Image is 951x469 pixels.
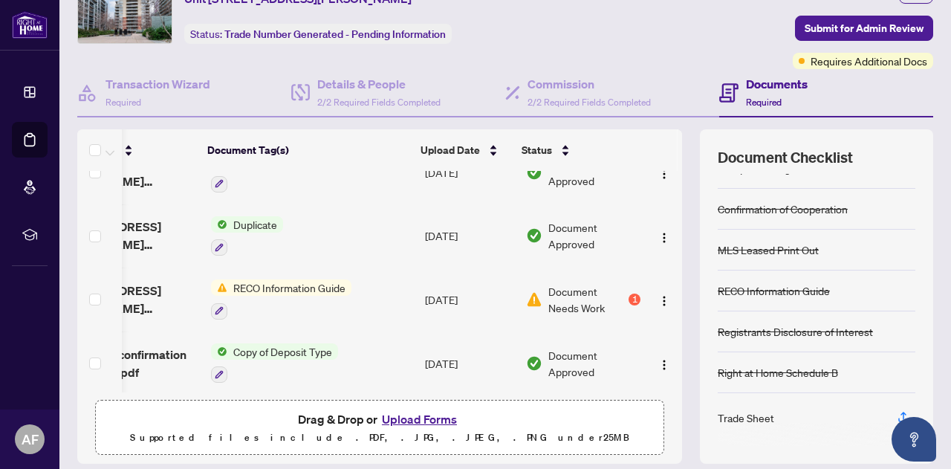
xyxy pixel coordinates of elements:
[718,282,830,299] div: RECO Information Guide
[516,129,642,171] th: Status
[96,401,663,456] span: Drag & Drop orUpload FormsSupported files include .PDF, .JPG, .JPEG, .PNG under25MB
[105,429,655,447] p: Supported files include .PDF, .JPG, .JPEG, .PNG under 25 MB
[48,346,199,381] span: wire transfer confirmation 9417 [DATE].pdf
[718,364,838,381] div: Right at Home Schedule B
[48,155,199,190] span: [STREET_ADDRESS][PERSON_NAME] Documents-MLS Data Sheet-signed.pdf
[419,140,520,204] td: [DATE]
[211,152,369,193] button: Status IconMLS Data Information Sheet
[106,97,141,108] span: Required
[317,97,441,108] span: 2/2 Required Fields Completed
[658,168,670,180] img: Logo
[106,75,210,93] h4: Transaction Wizard
[211,216,283,256] button: Status IconDuplicate
[526,355,542,372] img: Document Status
[548,283,626,316] span: Document Needs Work
[892,417,936,462] button: Open asap
[746,75,808,93] h4: Documents
[522,142,552,158] span: Status
[421,142,480,158] span: Upload Date
[652,288,676,311] button: Logo
[718,147,853,168] span: Document Checklist
[526,227,542,244] img: Document Status
[201,129,415,171] th: Document Tag(s)
[652,224,676,248] button: Logo
[658,232,670,244] img: Logo
[718,410,774,426] div: Trade Sheet
[415,129,516,171] th: Upload Date
[548,219,640,252] span: Document Approved
[548,156,640,189] span: Document Approved
[48,282,199,317] span: [STREET_ADDRESS][PERSON_NAME] Documents-RECO Information Guide-signed.pdf
[652,161,676,184] button: Logo
[718,323,873,340] div: Registrants Disclosure of Interest
[805,16,924,40] span: Submit for Admin Review
[419,331,520,395] td: [DATE]
[528,97,651,108] span: 2/2 Required Fields Completed
[224,28,446,41] span: Trade Number Generated - Pending Information
[22,429,39,450] span: AF
[718,242,819,258] div: MLS Leased Print Out
[658,295,670,307] img: Logo
[377,410,461,429] button: Upload Forms
[629,294,640,305] div: 1
[211,343,227,360] img: Status Icon
[211,216,227,233] img: Status Icon
[795,16,933,41] button: Submit for Admin Review
[227,343,338,360] span: Copy of Deposit Type
[227,216,283,233] span: Duplicate
[211,279,351,320] button: Status IconRECO Information Guide
[526,164,542,181] img: Document Status
[419,268,520,331] td: [DATE]
[419,204,520,268] td: [DATE]
[317,75,441,93] h4: Details & People
[746,97,782,108] span: Required
[658,359,670,371] img: Logo
[528,75,651,93] h4: Commission
[48,218,199,253] span: [STREET_ADDRESS][PERSON_NAME] Documents-Form 161-Registrant Disclosure of Interest.pdf
[184,24,452,44] div: Status:
[298,410,461,429] span: Drag & Drop or
[811,53,927,69] span: Requires Additional Docs
[12,11,48,39] img: logo
[211,279,227,296] img: Status Icon
[548,347,640,380] span: Document Approved
[211,343,338,384] button: Status IconCopy of Deposit Type
[227,279,351,296] span: RECO Information Guide
[526,291,542,308] img: Document Status
[652,352,676,375] button: Logo
[718,201,848,217] div: Confirmation of Cooperation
